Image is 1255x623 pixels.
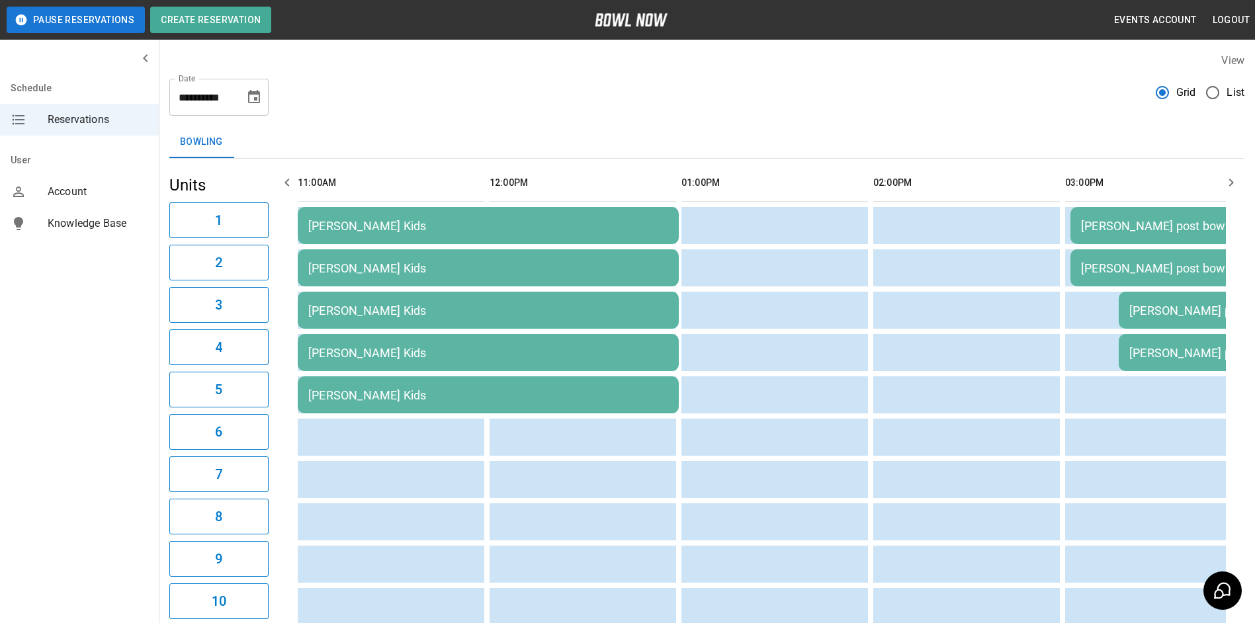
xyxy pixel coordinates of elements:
h6: 8 [215,506,222,527]
button: 6 [169,414,269,450]
button: Create Reservation [150,7,271,33]
th: 12:00PM [490,164,676,202]
th: 01:00PM [681,164,868,202]
h6: 10 [212,591,226,612]
button: 8 [169,499,269,534]
th: 11:00AM [298,164,484,202]
h6: 5 [215,379,222,400]
button: 4 [169,329,269,365]
h6: 1 [215,210,222,231]
div: inventory tabs [169,126,1244,158]
span: Reservations [48,112,148,128]
button: 9 [169,541,269,577]
span: Grid [1176,85,1196,101]
button: 3 [169,287,269,323]
h5: Units [169,175,269,196]
button: Events Account [1109,8,1202,32]
div: [PERSON_NAME] Kids [308,304,668,317]
div: [PERSON_NAME] Kids [308,388,668,402]
button: 5 [169,372,269,407]
div: [PERSON_NAME] Kids [308,261,668,275]
button: Choose date, selected date is Sep 16, 2025 [241,84,267,110]
h6: 9 [215,548,222,569]
label: View [1221,54,1244,67]
button: 1 [169,202,269,238]
span: Knowledge Base [48,216,148,231]
h6: 6 [215,421,222,442]
th: 02:00PM [873,164,1060,202]
h6: 7 [215,464,222,485]
span: Account [48,184,148,200]
button: 7 [169,456,269,492]
div: [PERSON_NAME] Kids [308,219,668,233]
img: logo [595,13,668,26]
div: [PERSON_NAME] post bowl [1081,261,1248,275]
button: 10 [169,583,269,619]
button: 2 [169,245,269,280]
h6: 2 [215,252,222,273]
div: [PERSON_NAME] post bowl [1081,219,1248,233]
h6: 4 [215,337,222,358]
button: Bowling [169,126,234,158]
h6: 3 [215,294,222,315]
div: [PERSON_NAME] Kids [308,346,668,360]
button: Logout [1207,8,1255,32]
span: List [1227,85,1244,101]
button: Pause Reservations [7,7,145,33]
